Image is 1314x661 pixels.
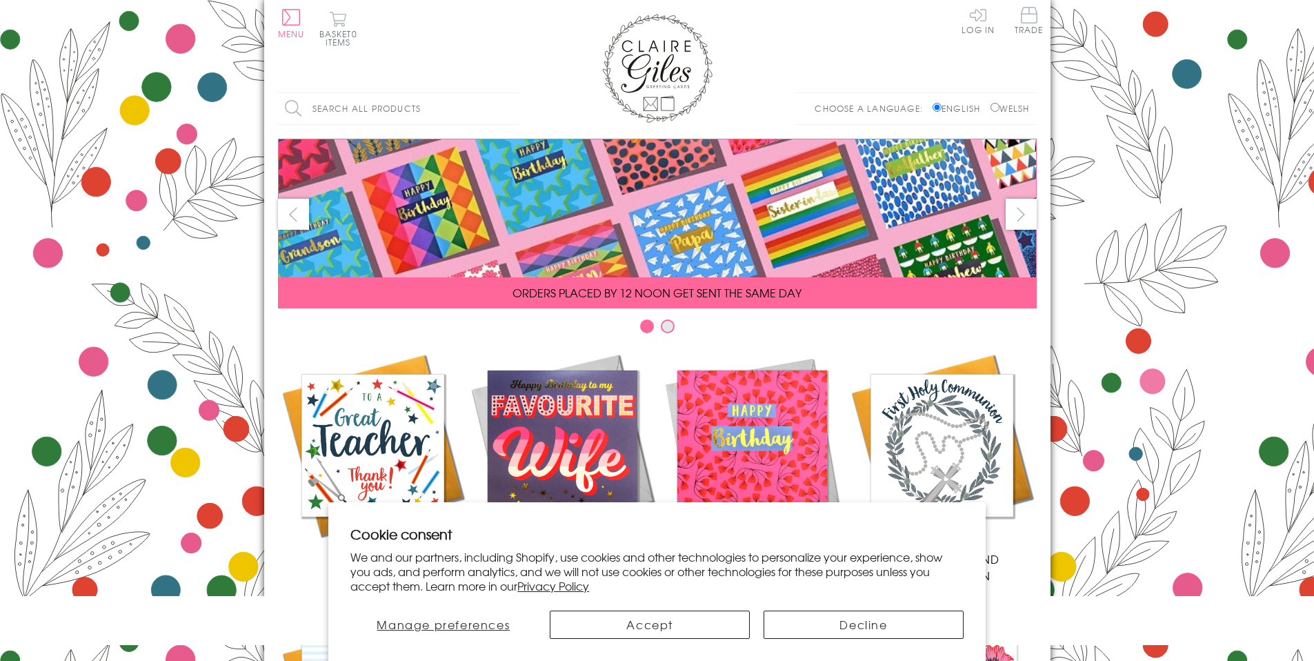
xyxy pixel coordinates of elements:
[991,103,999,112] input: Welsh
[468,351,657,567] a: New Releases
[764,611,964,639] button: Decline
[350,524,964,544] h2: Cookie consent
[847,351,1037,584] a: Communion and Confirmation
[602,14,713,123] img: Claire Giles Greetings Cards
[1006,199,1037,230] button: next
[640,319,654,333] button: Carousel Page 1 (Current Slide)
[512,284,802,301] span: ORDERS PLACED BY 12 NOON GET SENT THE SAME DAY
[350,550,964,593] p: We and our partners, including Shopify, use cookies and other technologies to personalize your ex...
[278,93,519,124] input: Search all products
[278,9,305,38] button: Menu
[350,611,536,639] button: Manage preferences
[1015,7,1044,37] a: Trade
[278,199,309,230] button: prev
[278,319,1037,340] div: Carousel Pagination
[517,578,589,594] a: Privacy Policy
[506,93,519,124] input: Search
[933,102,987,115] label: English
[933,103,942,112] input: English
[550,611,750,639] button: Accept
[661,319,675,333] button: Carousel Page 2
[319,11,357,46] button: Basket0 items
[815,102,930,115] p: Choose a language:
[962,7,995,34] a: Log In
[278,351,468,567] a: Academic
[278,28,305,40] span: Menu
[657,351,847,567] a: Birthdays
[377,616,510,633] span: Manage preferences
[991,102,1030,115] label: Welsh
[1015,7,1044,34] span: Trade
[326,28,357,48] span: 0 items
